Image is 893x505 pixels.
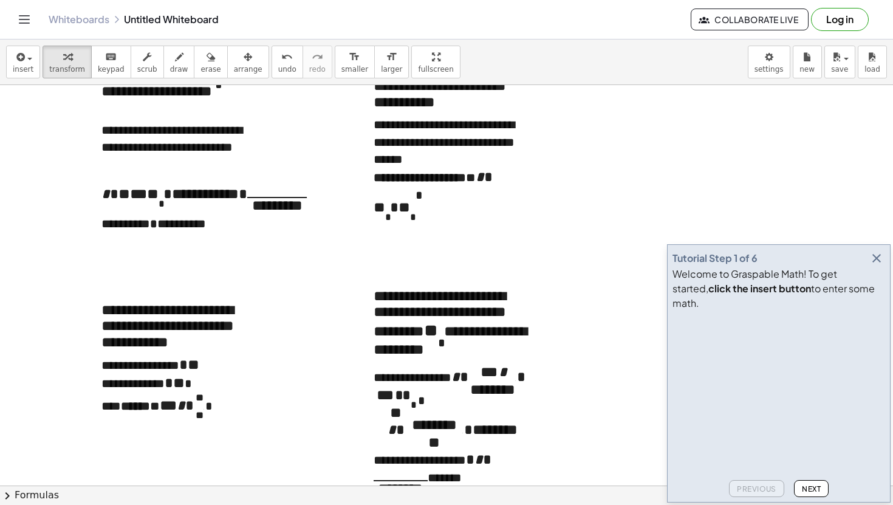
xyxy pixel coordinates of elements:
[15,10,34,29] button: Toggle navigation
[194,46,227,78] button: erase
[137,65,157,74] span: scrub
[341,65,368,74] span: smaller
[131,46,164,78] button: scrub
[794,480,829,497] button: Next
[278,65,296,74] span: undo
[272,46,303,78] button: undoundo
[802,484,821,493] span: Next
[6,46,40,78] button: insert
[49,13,109,26] a: Whiteboards
[381,65,402,74] span: larger
[831,65,848,74] span: save
[281,50,293,64] i: undo
[49,65,85,74] span: transform
[411,46,460,78] button: fullscreen
[98,65,125,74] span: keypad
[163,46,195,78] button: draw
[701,14,798,25] span: Collaborate Live
[105,50,117,64] i: keyboard
[748,46,790,78] button: settings
[200,65,221,74] span: erase
[335,46,375,78] button: format_sizesmaller
[864,65,880,74] span: load
[234,65,262,74] span: arrange
[672,251,758,266] div: Tutorial Step 1 of 6
[170,65,188,74] span: draw
[691,9,809,30] button: Collaborate Live
[754,65,784,74] span: settings
[303,46,332,78] button: redoredo
[386,50,397,64] i: format_size
[13,65,33,74] span: insert
[374,46,409,78] button: format_sizelarger
[43,46,92,78] button: transform
[312,50,323,64] i: redo
[227,46,269,78] button: arrange
[708,282,811,295] b: click the insert button
[91,46,131,78] button: keyboardkeypad
[858,46,887,78] button: load
[811,8,869,31] button: Log in
[799,65,815,74] span: new
[349,50,360,64] i: format_size
[824,46,855,78] button: save
[793,46,822,78] button: new
[672,267,885,311] div: Welcome to Graspable Math! To get started, to enter some math.
[418,65,453,74] span: fullscreen
[309,65,326,74] span: redo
